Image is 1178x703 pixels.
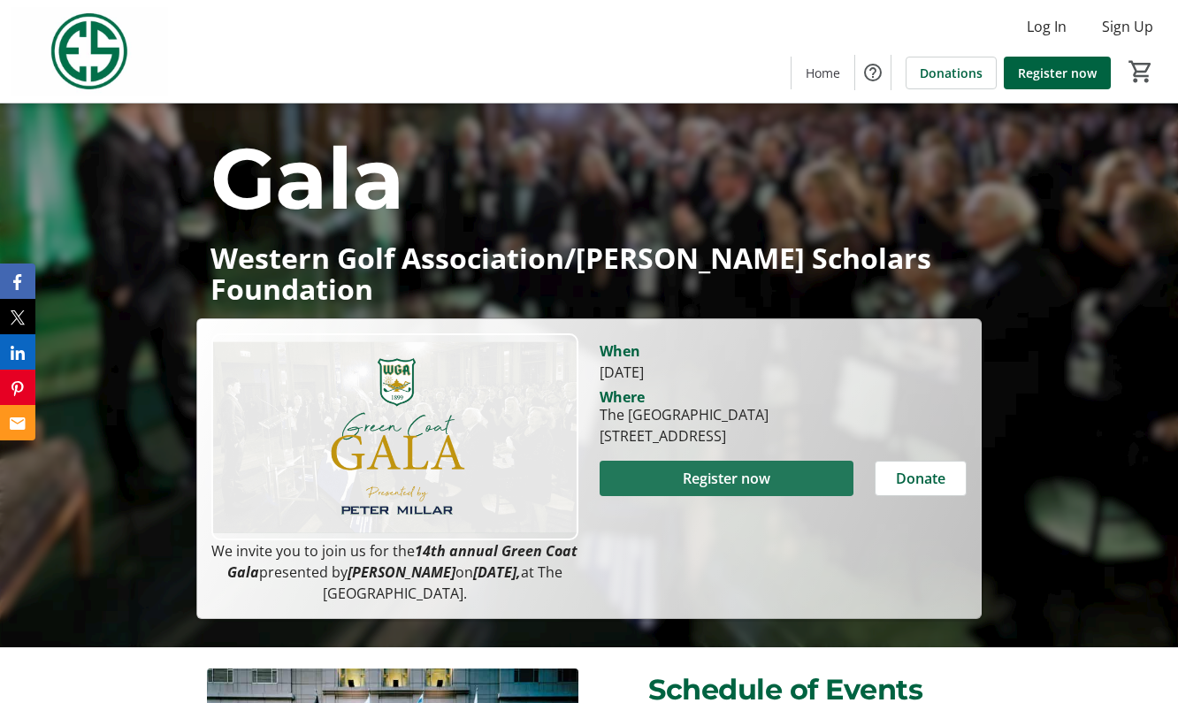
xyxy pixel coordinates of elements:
[1125,56,1157,88] button: Cart
[1013,12,1081,41] button: Log In
[1004,57,1111,89] a: Register now
[806,64,840,82] span: Home
[906,57,997,89] a: Donations
[875,461,967,496] button: Donate
[600,390,645,404] div: Where
[1018,64,1097,82] span: Register now
[600,340,640,362] div: When
[1102,16,1153,37] span: Sign Up
[920,64,983,82] span: Donations
[896,468,945,489] span: Donate
[600,362,967,383] div: [DATE]
[211,333,578,539] img: Campaign CTA Media Photo
[855,55,891,90] button: Help
[1027,16,1067,37] span: Log In
[792,57,854,89] a: Home
[1088,12,1167,41] button: Sign Up
[210,242,968,304] p: Western Golf Association/[PERSON_NAME] Scholars Foundation
[600,404,769,425] div: The [GEOGRAPHIC_DATA]
[211,540,578,604] p: We invite you to join us for the presented by on at The [GEOGRAPHIC_DATA].
[600,425,769,447] div: [STREET_ADDRESS]
[11,7,168,96] img: Evans Scholars Foundation's Logo
[683,468,770,489] span: Register now
[348,562,455,582] em: [PERSON_NAME]
[600,461,853,496] button: Register now
[473,562,521,582] em: [DATE],
[227,541,578,582] em: 14th annual Green Coat Gala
